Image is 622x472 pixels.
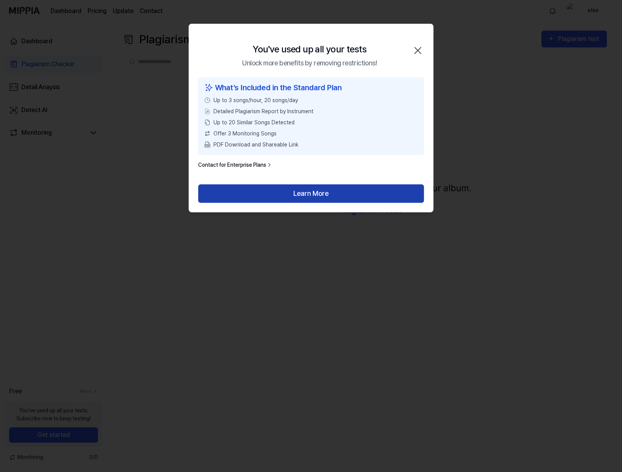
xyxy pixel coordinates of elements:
span: Up to 3 songs/hour, 20 songs/day [213,96,298,104]
span: Detailed Plagiarism Report by Instrument [213,107,313,116]
div: You've used up all your tests [252,42,366,56]
img: PDF Download [204,142,210,148]
img: File Select [204,108,210,114]
div: Unlock more benefits by removing restrictions! [242,58,376,68]
button: Learn More [198,184,424,203]
img: sparkles icon [204,82,213,93]
span: Offer 3 Monitoring Songs [213,130,277,138]
span: PDF Download and Shareable Link [213,141,298,149]
a: Contact for Enterprise Plans [198,161,272,169]
div: What’s Included in the Standard Plan [204,82,418,93]
span: Up to 20 Similar Songs Detected [213,119,295,127]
